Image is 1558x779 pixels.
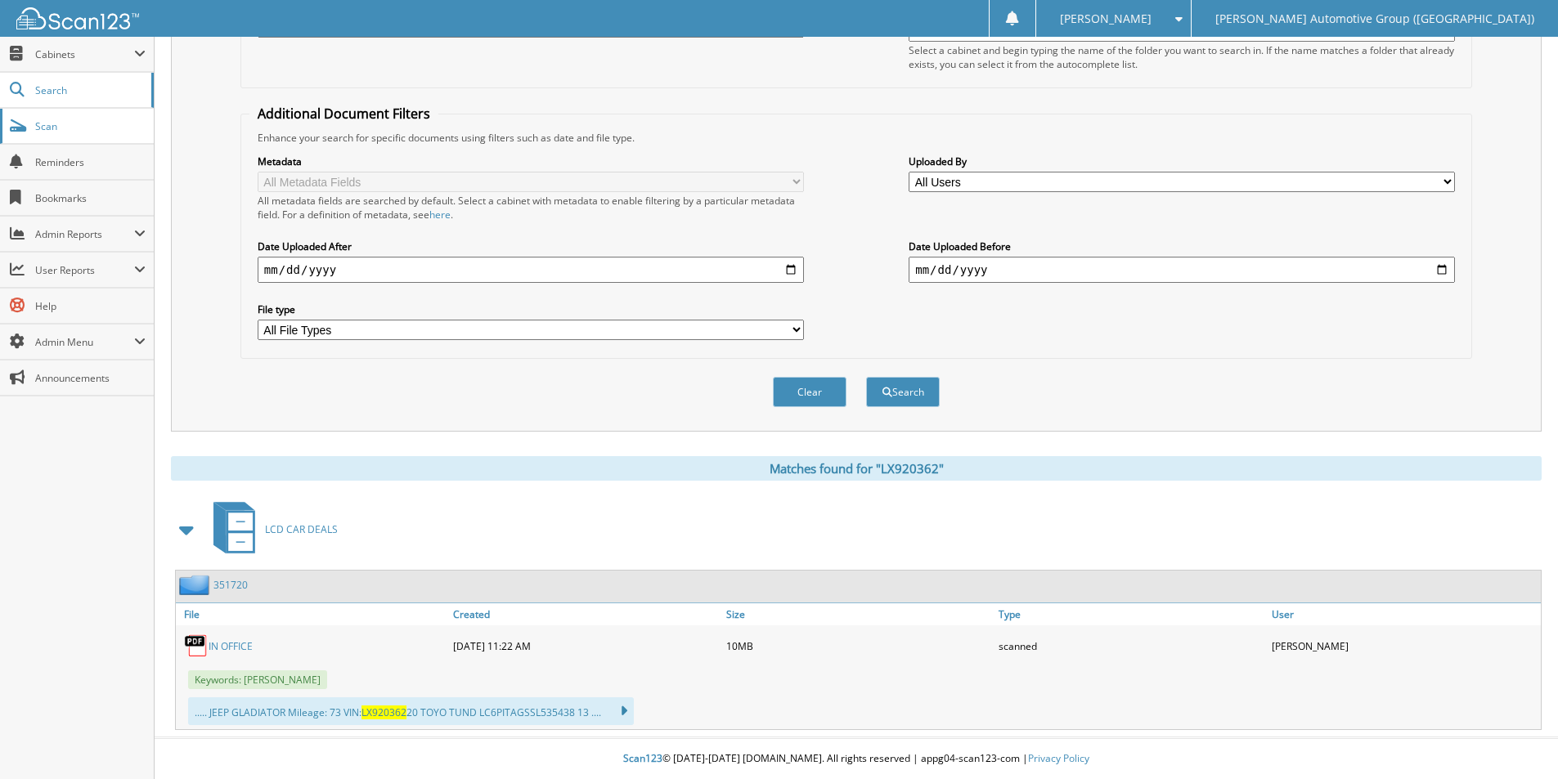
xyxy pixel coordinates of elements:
[1268,603,1541,625] a: User
[1268,629,1541,662] div: [PERSON_NAME]
[722,603,995,625] a: Size
[35,371,146,385] span: Announcements
[361,705,406,719] span: LX920362
[35,191,146,205] span: Bookmarks
[258,194,804,222] div: All metadata fields are searched by default. Select a cabinet with metadata to enable filtering b...
[35,299,146,313] span: Help
[155,739,1558,779] div: © [DATE]-[DATE] [DOMAIN_NAME]. All rights reserved | appg04-scan123-com |
[1028,751,1089,765] a: Privacy Policy
[35,119,146,133] span: Scan
[249,131,1463,145] div: Enhance your search for specific documents using filters such as date and file type.
[623,751,662,765] span: Scan123
[258,240,804,253] label: Date Uploaded After
[209,639,253,653] a: IN OFFICE
[35,227,134,241] span: Admin Reports
[16,7,139,29] img: scan123-logo-white.svg
[429,208,451,222] a: here
[258,154,804,168] label: Metadata
[258,302,804,316] label: File type
[449,603,722,625] a: Created
[35,155,146,169] span: Reminders
[265,522,338,536] span: LCD CAR DEALS
[35,263,134,277] span: User Reports
[909,257,1455,283] input: end
[179,575,213,595] img: folder2.png
[909,240,1455,253] label: Date Uploaded Before
[204,497,338,562] a: LCD CAR DEALS
[995,603,1268,625] a: Type
[258,257,804,283] input: start
[866,377,940,407] button: Search
[213,578,248,592] a: 351720
[722,629,995,662] div: 10MB
[1060,14,1152,24] span: [PERSON_NAME]
[1215,14,1534,24] span: [PERSON_NAME] Automotive Group ([GEOGRAPHIC_DATA])
[773,377,846,407] button: Clear
[188,697,634,725] div: ..... JEEP GLADIATOR Mileage: 73 VIN: 20 TOYO TUND LC6PITAGSSL535438 13 ....
[171,456,1542,481] div: Matches found for "LX920362"
[995,629,1268,662] div: scanned
[184,633,209,658] img: PDF.png
[35,83,143,97] span: Search
[1476,701,1558,779] iframe: Chat Widget
[176,603,449,625] a: File
[35,335,134,349] span: Admin Menu
[35,47,134,61] span: Cabinets
[909,154,1455,168] label: Uploaded By
[449,629,722,662] div: [DATE] 11:22 AM
[188,670,327,689] span: Keywords: [PERSON_NAME]
[249,105,438,123] legend: Additional Document Filters
[909,43,1455,71] div: Select a cabinet and begin typing the name of the folder you want to search in. If the name match...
